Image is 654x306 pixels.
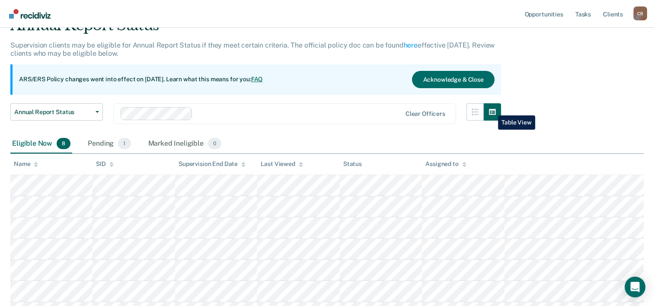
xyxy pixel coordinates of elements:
[404,41,418,49] a: here
[405,110,445,118] div: Clear officers
[57,138,70,149] span: 8
[86,134,132,153] div: Pending1
[343,160,362,168] div: Status
[118,138,131,149] span: 1
[10,134,72,153] div: Eligible Now8
[96,160,114,168] div: SID
[10,103,103,121] button: Annual Report Status
[14,160,38,168] div: Name
[9,9,51,19] img: Recidiviz
[425,160,466,168] div: Assigned to
[412,71,494,88] button: Acknowledge & Close
[10,16,501,41] div: Annual Report Status
[633,6,647,20] button: Profile dropdown button
[179,160,246,168] div: Supervision End Date
[625,277,645,297] div: Open Intercom Messenger
[208,138,221,149] span: 0
[261,160,303,168] div: Last Viewed
[10,41,494,57] p: Supervision clients may be eligible for Annual Report Status if they meet certain criteria. The o...
[19,75,263,84] p: ARS/ERS Policy changes went into effect on [DATE]. Learn what this means for you:
[251,76,263,83] a: FAQ
[633,6,647,20] div: C B
[14,108,92,116] span: Annual Report Status
[147,134,223,153] div: Marked Ineligible0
